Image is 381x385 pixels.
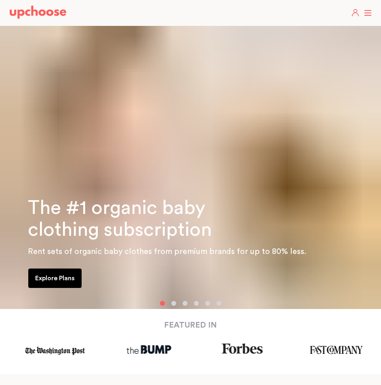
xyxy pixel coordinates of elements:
[28,198,212,239] span: The #1 organic baby clothing subscription
[28,245,371,258] p: Rent sets of organic baby clothes from premium brands for up to 80% less.
[35,273,75,283] p: Explore Plans
[10,6,66,19] img: UpChoose
[10,6,66,21] a: UpChoose
[164,321,217,329] strong: FEATURED IN
[28,269,82,288] a: Explore Plans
